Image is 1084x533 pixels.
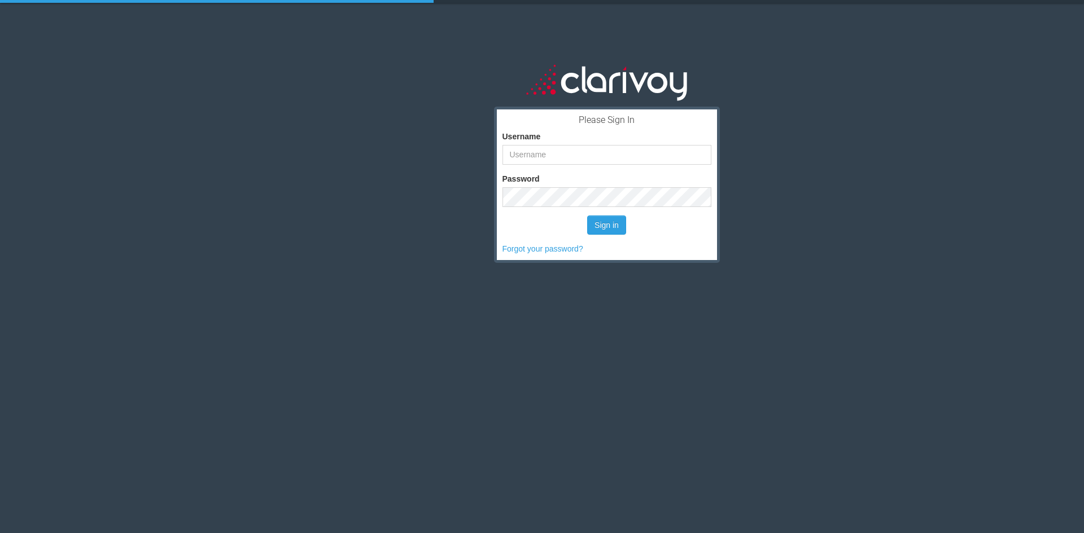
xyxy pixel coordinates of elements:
label: Password [502,173,540,184]
h3: Please Sign In [502,115,711,125]
a: Forgot your password? [502,244,583,253]
img: clarivoy_whitetext_transbg.svg [526,62,687,102]
input: Username [502,145,711,165]
button: Sign in [587,215,626,235]
label: Username [502,131,541,142]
